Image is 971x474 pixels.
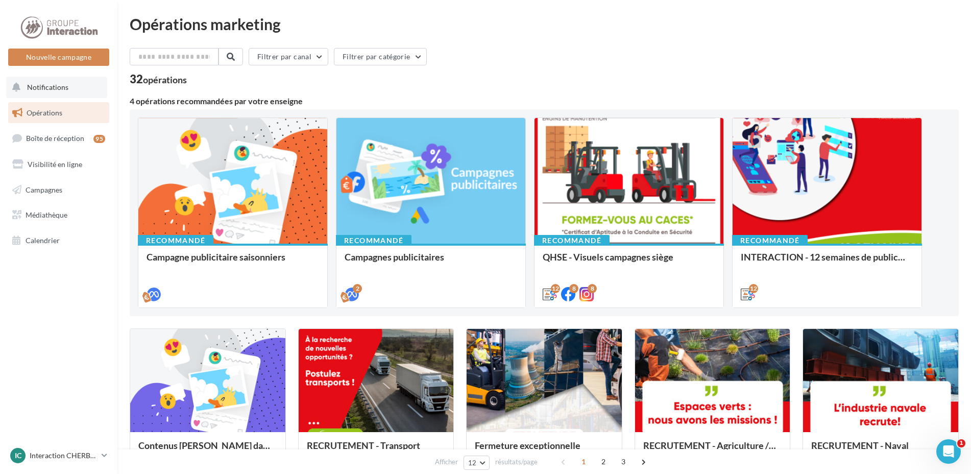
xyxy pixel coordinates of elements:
[26,134,84,143] span: Boîte de réception
[249,48,328,65] button: Filtrer par canal
[6,230,111,251] a: Calendrier
[26,185,62,194] span: Campagnes
[147,252,319,272] div: Campagne publicitaire saisonniers
[27,108,62,117] span: Opérations
[26,236,60,245] span: Calendrier
[143,75,187,84] div: opérations
[475,440,614,461] div: Fermeture exceptionnelle
[741,252,913,272] div: INTERACTION - 12 semaines de publication
[6,102,111,124] a: Opérations
[334,48,427,65] button: Filtrer par catégorie
[27,83,68,91] span: Notifications
[543,252,715,272] div: QHSE - Visuels campagnes siège
[130,74,187,85] div: 32
[936,439,961,464] iframe: Intercom live chat
[6,127,111,149] a: Boîte de réception95
[93,135,105,143] div: 95
[6,179,111,201] a: Campagnes
[957,439,965,447] span: 1
[615,454,632,470] span: 3
[595,454,612,470] span: 2
[588,284,597,293] div: 8
[749,284,758,293] div: 12
[130,16,959,32] div: Opérations marketing
[345,252,517,272] div: Campagnes publicitaires
[30,451,98,461] p: Interaction CHERBOURG
[336,235,411,246] div: Recommandé
[26,210,67,219] span: Médiathèque
[138,235,213,246] div: Recommandé
[6,154,111,175] a: Visibilité en ligne
[732,235,808,246] div: Recommandé
[130,97,959,105] div: 4 opérations recommandées par votre enseigne
[28,160,82,169] span: Visibilité en ligne
[575,454,592,470] span: 1
[811,440,950,461] div: RECRUTEMENT - Naval
[468,459,477,467] span: 12
[6,77,107,98] button: Notifications
[435,457,458,467] span: Afficher
[138,440,277,461] div: Contenus [PERSON_NAME] dans un esprit estival
[495,457,538,467] span: résultats/page
[8,446,109,465] a: IC Interaction CHERBOURG
[534,235,610,246] div: Recommandé
[569,284,578,293] div: 8
[643,440,782,461] div: RECRUTEMENT - Agriculture / Espaces verts
[15,451,21,461] span: IC
[551,284,560,293] div: 12
[464,456,490,470] button: 12
[8,49,109,66] button: Nouvelle campagne
[307,440,446,461] div: RECRUTEMENT - Transport
[353,284,362,293] div: 2
[6,204,111,226] a: Médiathèque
